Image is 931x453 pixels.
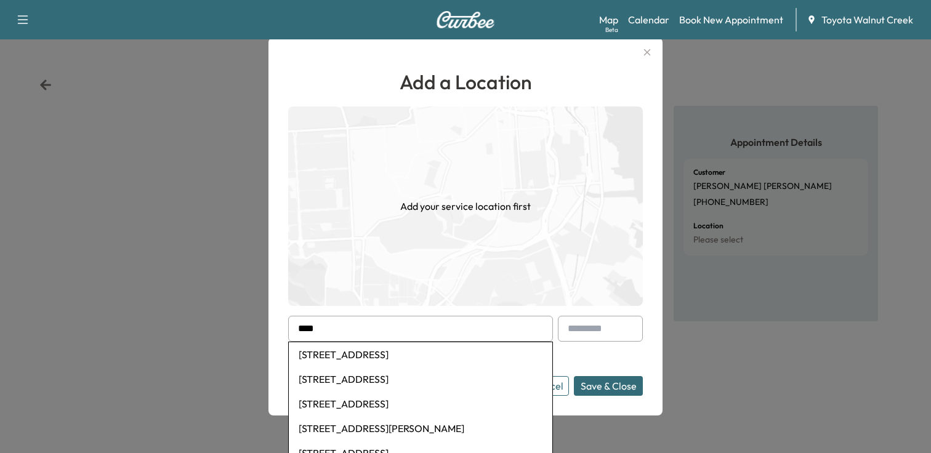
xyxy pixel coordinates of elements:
img: empty-map-CL6vilOE.png [288,106,643,306]
button: Save & Close [574,376,643,396]
h1: Add your service location first [400,199,531,214]
h1: Add a Location [288,67,643,97]
span: Toyota Walnut Creek [821,12,913,27]
a: Book New Appointment [679,12,783,27]
a: MapBeta [599,12,618,27]
li: [STREET_ADDRESS][PERSON_NAME] [289,416,552,441]
div: Beta [605,25,618,34]
li: [STREET_ADDRESS] [289,391,552,416]
li: [STREET_ADDRESS] [289,367,552,391]
img: Curbee Logo [436,11,495,28]
a: Calendar [628,12,669,27]
li: [STREET_ADDRESS] [289,342,552,367]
